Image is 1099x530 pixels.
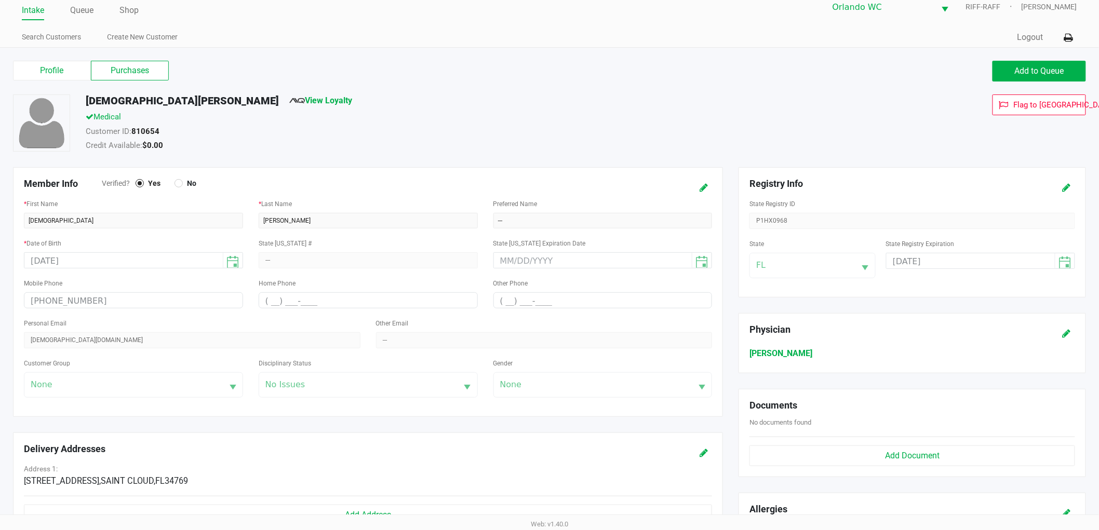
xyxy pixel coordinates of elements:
h5: Documents [749,400,1075,411]
span: , [154,476,155,486]
span: Add Address [345,510,391,520]
label: Other Phone [493,279,528,288]
span: FL [154,476,165,486]
span: No documents found [749,418,811,426]
a: View Loyalty [289,96,352,105]
strong: 810654 [131,127,159,136]
span: RIFF-RAFF [966,2,1022,12]
label: Last Name [259,199,292,209]
button: Add Address [24,505,712,525]
span: Address 1: [24,465,58,473]
label: State [749,239,764,249]
h5: Member Info [24,178,102,189]
label: Gender [493,359,513,368]
span: [STREET_ADDRESS] [24,476,99,486]
label: Mobile Phone [24,279,62,288]
label: State [US_STATE] Expiration Date [493,239,586,248]
label: Home Phone [259,279,296,288]
span: 34769 [165,476,188,486]
label: State Registry Expiration [886,239,955,249]
button: Flag to [GEOGRAPHIC_DATA] [993,94,1086,115]
span: Yes [144,179,160,188]
a: Queue [70,3,93,18]
strong: $0.00 [142,141,163,150]
span: Orlando WC [833,1,929,13]
h5: Physician [749,324,1018,335]
span: Verified? [102,178,136,189]
h5: Delivery Addresses [24,443,595,455]
span: Add Document [885,451,940,460]
span: SAINT CLOUD [101,476,154,486]
label: State Registry ID [749,199,795,209]
label: First Name [24,199,58,209]
a: Search Customers [22,31,81,44]
label: Preferred Name [493,199,538,209]
span: Web: v1.40.0 [531,520,568,528]
button: Logout [1017,31,1043,44]
h5: Allergies [749,504,787,518]
label: Date of Birth [24,239,61,248]
label: Disciplinary Status [259,359,311,368]
button: Add Document [749,445,1075,466]
div: Medical [78,111,755,126]
button: Add to Queue [993,61,1086,81]
label: Customer Group [24,359,70,368]
label: Other Email [376,319,409,328]
a: Create New Customer [107,31,178,44]
label: Purchases [91,61,169,80]
div: Credit Available: [78,140,755,154]
h5: Registry Info [749,178,1018,189]
a: Shop [119,3,139,18]
label: Profile [13,61,91,80]
a: Intake [22,3,44,18]
span: No [183,179,196,188]
span: [PERSON_NAME] [1022,2,1077,12]
h5: [DEMOGRAPHIC_DATA][PERSON_NAME] [86,94,279,107]
label: State [US_STATE] # [259,239,312,248]
div: Customer ID: [78,126,755,140]
h6: [PERSON_NAME] [749,348,1075,358]
label: Personal Email [24,319,66,328]
span: Add to Queue [1015,66,1064,76]
span: , [99,476,101,486]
